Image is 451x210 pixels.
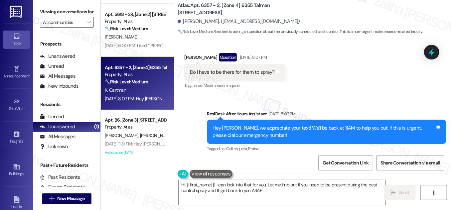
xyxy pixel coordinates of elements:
span: Maintenance request [204,83,241,88]
span: • [23,138,24,143]
a: Site Visit • [3,96,30,114]
button: Share Conversation via email [376,156,444,170]
div: Past Residents [40,174,80,181]
div: Archived on [DATE] [104,149,167,157]
div: [DATE] 8:07 PM: Hey [PERSON_NAME], we appreciate your text! We'll be back at 11AM to help you out... [105,96,399,102]
div: Residents [33,101,100,108]
input: All communities [43,17,83,28]
div: Question [219,53,237,61]
i:  [391,190,396,195]
strong: 🔧 Risk Level: Medium [105,79,148,85]
span: • [30,73,31,77]
div: Do I have to be there for them to spray? [190,69,274,76]
span: K. Cartman [105,87,126,93]
span: [PERSON_NAME] [105,133,140,139]
span: • [24,105,25,110]
button: Send [384,185,416,200]
button: New Message [42,193,91,204]
div: All Messages [40,133,75,140]
a: Inbox [3,31,30,49]
div: Property: Atlas [105,71,166,78]
div: Future Residents [40,184,85,191]
div: Apt. 6357 ~ 2, [Zone 4] 6355 Talman [STREET_ADDRESS] [105,64,166,71]
div: [DATE] 8:07 PM [238,54,267,61]
button: Get Conversation Link [318,156,373,170]
div: Past + Future Residents [33,162,100,169]
div: Hey [PERSON_NAME], we appreciate your text! We'll be back at 11AM to help you out. If this is urg... [213,125,435,139]
strong: 🔧 Risk Level: Medium [178,29,213,34]
div: Unread [40,63,64,70]
div: Property: Atlas [105,18,166,25]
span: : Resident is asking a question about the previously scheduled pest control. This is a non-urgent... [178,28,423,35]
span: Get Conversation Link [323,159,369,166]
div: (1) [92,122,101,132]
label: Viewing conversations for [40,7,94,17]
div: Tagged as: [207,144,446,154]
div: Unanswered [40,53,75,60]
span: Send [398,189,409,196]
div: New Inbounds [40,83,78,90]
a: Insights • [3,129,30,147]
div: Prospects [33,41,100,48]
i:  [49,196,54,201]
b: Atlas: Apt. 6357 ~ 2, [Zone 4] 6355 Talman [STREET_ADDRESS] [178,2,311,16]
div: [PERSON_NAME] [184,53,285,64]
div: Property: Atlas [105,124,166,131]
div: Unknown [40,143,68,150]
div: [DATE] 8:07 PM [267,110,296,117]
div: Apt. B6, [Zone 3] [STREET_ADDRESS] [105,117,166,124]
div: Apt. 5618 ~ 2R, [Zone 2] [STREET_ADDRESS] [105,11,166,18]
a: Buildings [3,161,30,179]
div: [DATE] 6:00 PM: Liked “[PERSON_NAME] ([PERSON_NAME]): You're welcome, [PERSON_NAME]!” [105,43,289,49]
div: All Messages [40,73,75,80]
span: Share Conversation via email [381,159,440,166]
div: [DATE] 11:31 PM: Hey [PERSON_NAME] and [PERSON_NAME], we appreciate your text! We'll be back at 1... [105,141,440,147]
strong: 🔧 Risk Level: Medium [105,26,148,32]
i:  [87,20,90,25]
span: Call request , [226,146,248,152]
div: Unanswered [40,123,75,130]
div: Unread [40,113,64,120]
span: New Message [57,195,84,202]
span: [PERSON_NAME] [105,34,138,40]
img: ResiDesk Logo [10,6,23,18]
div: [PERSON_NAME]. ([EMAIL_ADDRESS][DOMAIN_NAME]) [178,18,300,25]
div: ResiDesk After Hours Assistant [207,110,446,120]
textarea: Hi {{first_name}}! I can look into that for you. Let me find out if you need to be present during... [179,180,385,205]
span: [PERSON_NAME] [140,133,173,139]
span: Praise [248,146,259,152]
div: Tagged as: [184,81,285,90]
i:  [431,190,436,195]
